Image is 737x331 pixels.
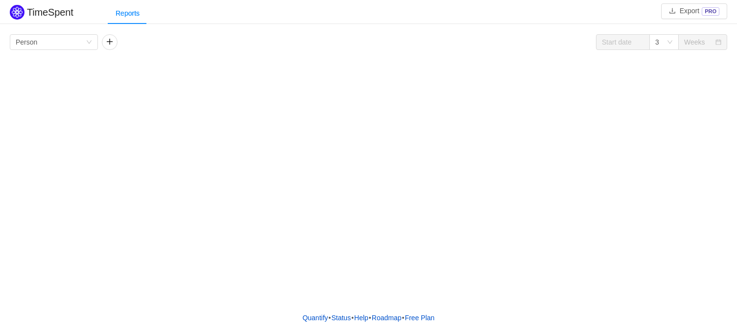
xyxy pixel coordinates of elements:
[351,314,354,322] span: •
[354,310,369,325] a: Help
[108,2,147,24] div: Reports
[331,310,352,325] a: Status
[102,34,118,50] button: icon: plus
[684,35,705,49] div: Weeks
[16,35,37,49] div: Person
[369,314,371,322] span: •
[10,5,24,20] img: Quantify logo
[661,3,727,19] button: icon: downloadExportPRO
[715,39,721,46] i: icon: calendar
[27,7,73,18] h2: TimeSpent
[667,39,673,46] i: icon: down
[329,314,331,322] span: •
[371,310,402,325] a: Roadmap
[302,310,329,325] a: Quantify
[86,39,92,46] i: icon: down
[596,34,650,50] input: Start date
[655,35,659,49] div: 3
[402,314,404,322] span: •
[404,310,435,325] button: Free Plan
